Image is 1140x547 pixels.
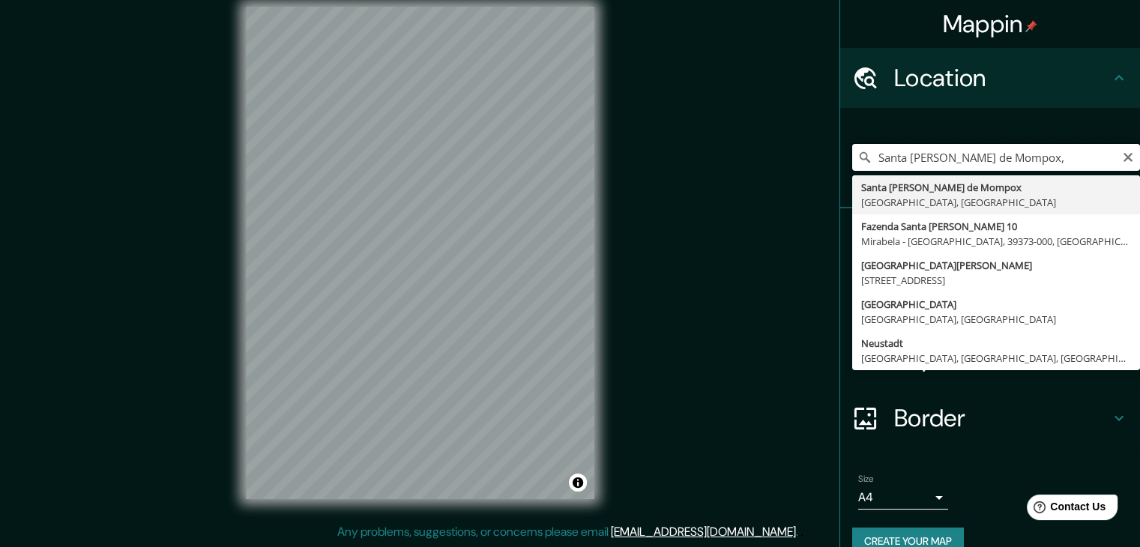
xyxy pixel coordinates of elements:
[943,9,1038,39] h4: Mappin
[894,343,1110,373] h4: Layout
[861,219,1131,234] div: Fazenda Santa [PERSON_NAME] 10
[1025,20,1037,32] img: pin-icon.png
[1122,149,1134,163] button: Clear
[861,180,1131,195] div: Santa [PERSON_NAME] de Mompox
[858,486,948,510] div: A4
[894,63,1110,93] h4: Location
[861,258,1131,273] div: [GEOGRAPHIC_DATA][PERSON_NAME]
[569,474,587,492] button: Toggle attribution
[798,523,800,541] div: .
[894,403,1110,433] h4: Border
[861,273,1131,288] div: [STREET_ADDRESS]
[840,208,1140,268] div: Pins
[840,48,1140,108] div: Location
[840,268,1140,328] div: Style
[861,336,1131,351] div: Neustadt
[1007,489,1124,531] iframe: Help widget launcher
[246,7,594,499] canvas: Map
[852,144,1140,171] input: Pick your city or area
[861,234,1131,249] div: Mirabela - [GEOGRAPHIC_DATA], 39373-000, [GEOGRAPHIC_DATA]
[861,312,1131,327] div: [GEOGRAPHIC_DATA], [GEOGRAPHIC_DATA]
[861,351,1131,366] div: [GEOGRAPHIC_DATA], [GEOGRAPHIC_DATA], [GEOGRAPHIC_DATA]
[858,473,874,486] label: Size
[840,388,1140,448] div: Border
[800,523,803,541] div: .
[861,297,1131,312] div: [GEOGRAPHIC_DATA]
[840,328,1140,388] div: Layout
[337,523,798,541] p: Any problems, suggestions, or concerns please email .
[861,195,1131,210] div: [GEOGRAPHIC_DATA], [GEOGRAPHIC_DATA]
[611,524,796,540] a: [EMAIL_ADDRESS][DOMAIN_NAME]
